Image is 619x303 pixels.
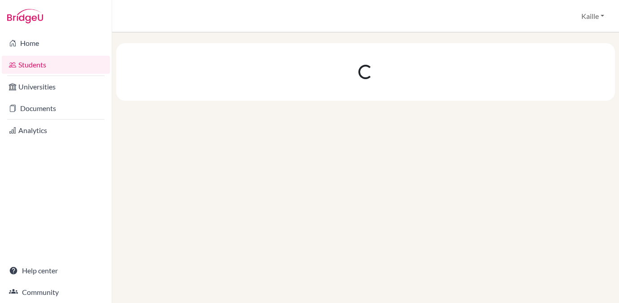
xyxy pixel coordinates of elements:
a: Students [2,56,110,74]
a: Home [2,34,110,52]
img: Bridge-U [7,9,43,23]
a: Universities [2,78,110,96]
a: Documents [2,99,110,117]
a: Help center [2,262,110,280]
a: Analytics [2,121,110,139]
a: Community [2,283,110,301]
button: Kaille [577,8,608,25]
